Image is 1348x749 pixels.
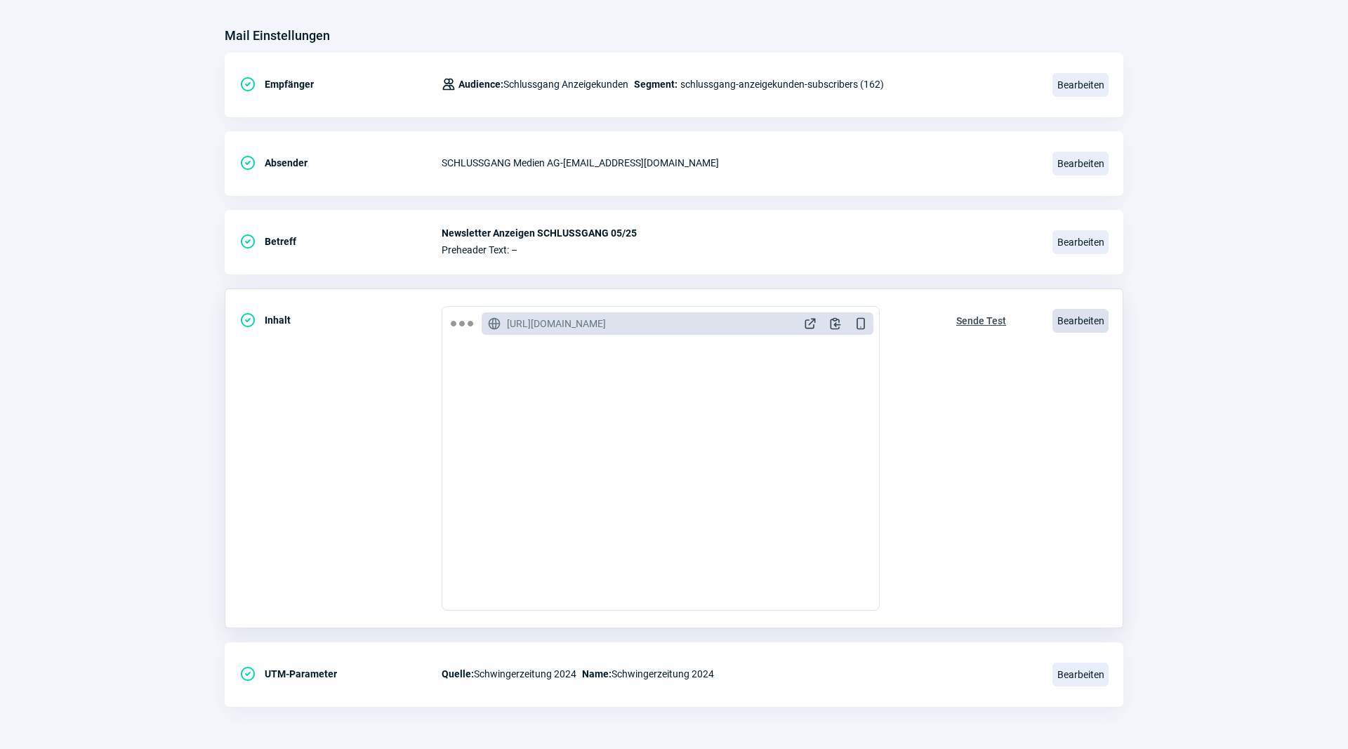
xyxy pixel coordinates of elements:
[239,70,442,98] div: Empfänger
[458,79,503,90] span: Audience:
[442,149,1036,177] div: SCHLUSSGANG Medien AG - [EMAIL_ADDRESS][DOMAIN_NAME]
[239,660,442,688] div: UTM-Parameter
[582,665,714,682] span: Schwingerzeitung 2024
[941,306,1021,333] button: Sende Test
[507,317,606,331] span: [URL][DOMAIN_NAME]
[239,227,442,256] div: Betreff
[225,25,330,47] h3: Mail Einstellungen
[1052,663,1109,687] span: Bearbeiten
[582,668,612,680] span: Name:
[458,76,628,93] span: Schlussgang Anzeigekunden
[1052,230,1109,254] span: Bearbeiten
[442,665,576,682] span: Schwingerzeitung 2024
[239,306,442,334] div: Inhalt
[1052,73,1109,97] span: Bearbeiten
[442,668,474,680] span: Quelle:
[442,244,1036,256] span: Preheader Text: –
[239,149,442,177] div: Absender
[1052,152,1109,175] span: Bearbeiten
[634,76,678,93] span: Segment:
[442,70,884,98] div: schlussgang-anzeigekunden-subscribers (162)
[1052,309,1109,333] span: Bearbeiten
[442,227,1036,239] span: Newsletter Anzeigen SCHLUSSGANG 05/25
[956,310,1006,332] span: Sende Test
